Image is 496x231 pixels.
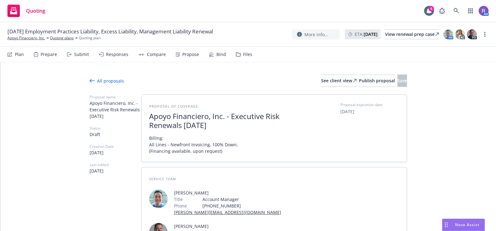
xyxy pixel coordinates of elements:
span: Quoting plan [79,35,101,41]
span: Save [397,78,407,83]
div: Propose [182,52,199,57]
span: Billing: All Lines - Newfront Invoicing, 100% Down; (Financing available, upon request) [149,135,239,154]
a: Search [450,5,463,17]
button: More info... [292,29,340,40]
span: Apoyo Financiero, Inc. - Executive Risk Renewals [DATE] [149,112,301,130]
img: photo [443,29,453,39]
div: All proposals [90,78,124,84]
a: View renewal prep case [385,29,439,39]
span: [PERSON_NAME] [174,190,281,196]
a: Switch app [464,5,477,17]
div: Plan [15,52,24,57]
span: Title [174,196,183,203]
button: Publish proposal [359,75,395,87]
span: Publish proposal [359,78,395,83]
span: [PERSON_NAME] [174,223,316,229]
span: Status [90,126,141,131]
a: more [481,31,489,38]
img: employee photo [149,190,168,208]
span: [DATE] [90,168,141,174]
span: Proposal expiration date [340,102,383,108]
a: Quoting plans [50,35,74,41]
button: See client view [321,75,356,87]
strong: [DATE] [364,31,378,37]
div: Drag to move [442,219,450,231]
span: Last edited [90,162,141,168]
div: 4 [428,6,434,11]
span: Draft [90,131,141,138]
div: Submit [74,52,89,57]
img: photo [479,6,489,16]
span: ETA : [355,31,378,37]
div: View renewal prep case [385,30,439,39]
span: Phone [174,203,187,209]
div: Bind [216,52,226,57]
button: [DATE] [340,108,354,115]
span: Nova Assist [455,222,480,227]
a: Report a Bug [436,5,448,17]
img: photo [455,29,465,39]
span: Creation Date [90,144,141,149]
button: Nova Assist [442,219,485,231]
span: Proposal name [90,94,141,100]
span: Account Manager [202,196,281,203]
span: [DATE] [90,149,141,156]
div: Responses [106,52,128,57]
div: Compare [147,52,166,57]
div: Files [243,52,252,57]
span: [PHONE_NUMBER] [202,203,281,209]
span: [DATE] Employment Practices Liability, Excess Liability, Management Liability Renewal [7,28,213,35]
button: Save [397,75,407,87]
span: Apoyo Financiero, Inc. - Executive Risk Renewals [DATE] [90,100,141,119]
span: Service Team [149,177,176,181]
span: More info... [304,31,328,38]
a: Apoyo Financiero, Inc. [7,35,45,41]
img: photo [467,29,477,39]
a: Quoting [5,2,48,19]
span: Quoting [26,8,45,13]
div: Prepare [41,52,57,57]
span: Proposal of coverage [149,104,198,109]
a: [PERSON_NAME][EMAIL_ADDRESS][DOMAIN_NAME] [174,209,281,215]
